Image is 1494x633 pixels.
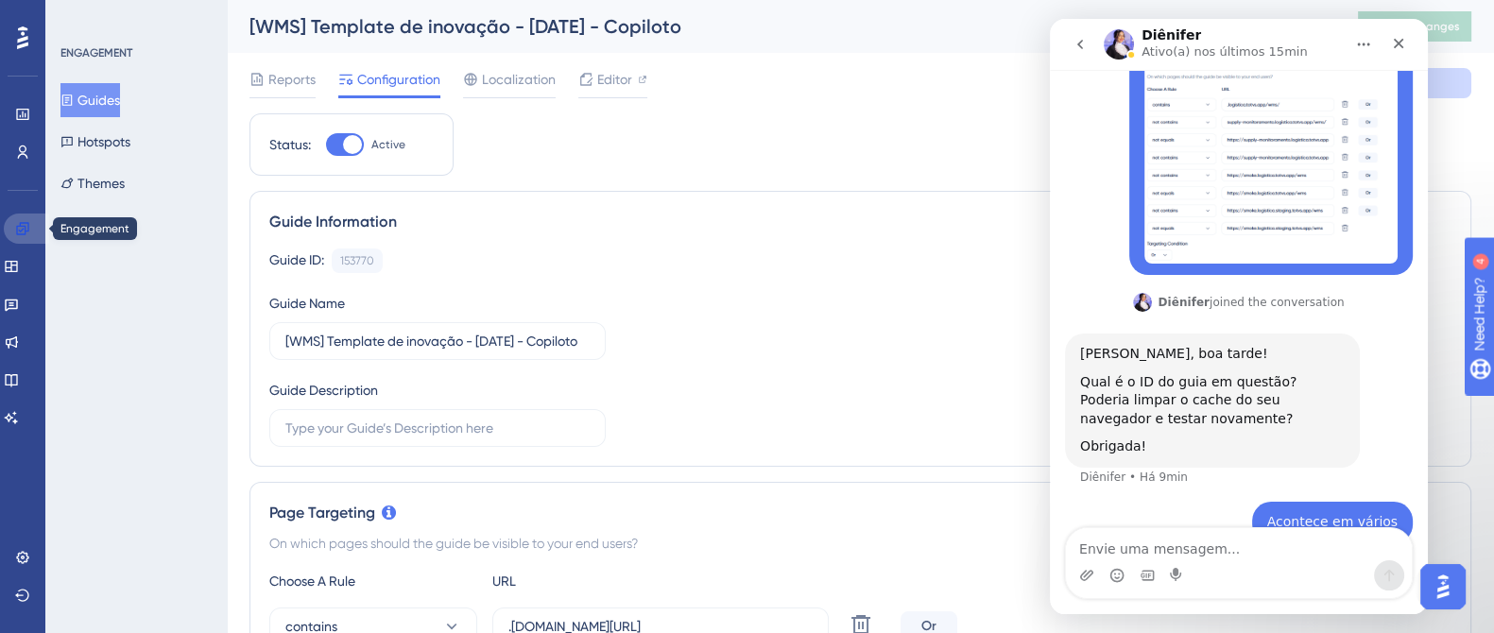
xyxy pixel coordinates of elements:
[269,248,324,273] div: Guide ID:
[131,9,137,25] div: 4
[60,125,130,159] button: Hotspots
[1358,11,1471,42] button: Publish Changes
[1415,558,1471,615] iframe: UserGuiding AI Assistant Launcher
[357,68,440,91] span: Configuration
[269,570,477,592] div: Choose A Rule
[60,83,120,117] button: Guides
[269,532,1451,555] div: On which pages should the guide be visible to your end users?
[340,253,374,268] div: 153770
[1050,19,1428,614] iframe: Intercom live chat
[249,13,1311,40] div: [WMS] Template de inovação - [DATE] - Copiloto
[269,133,311,156] div: Status:
[482,68,556,91] span: Localization
[269,502,1451,524] div: Page Targeting
[492,570,700,592] div: URL
[269,379,378,402] div: Guide Description
[269,292,345,315] div: Guide Name
[44,5,118,27] span: Need Help?
[285,331,590,351] input: Type your Guide’s Name here
[268,68,316,91] span: Reports
[597,68,632,91] span: Editor
[371,137,405,152] span: Active
[60,45,132,60] div: ENGAGEMENT
[269,211,1451,233] div: Guide Information
[60,166,125,200] button: Themes
[285,418,590,438] input: Type your Guide’s Description here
